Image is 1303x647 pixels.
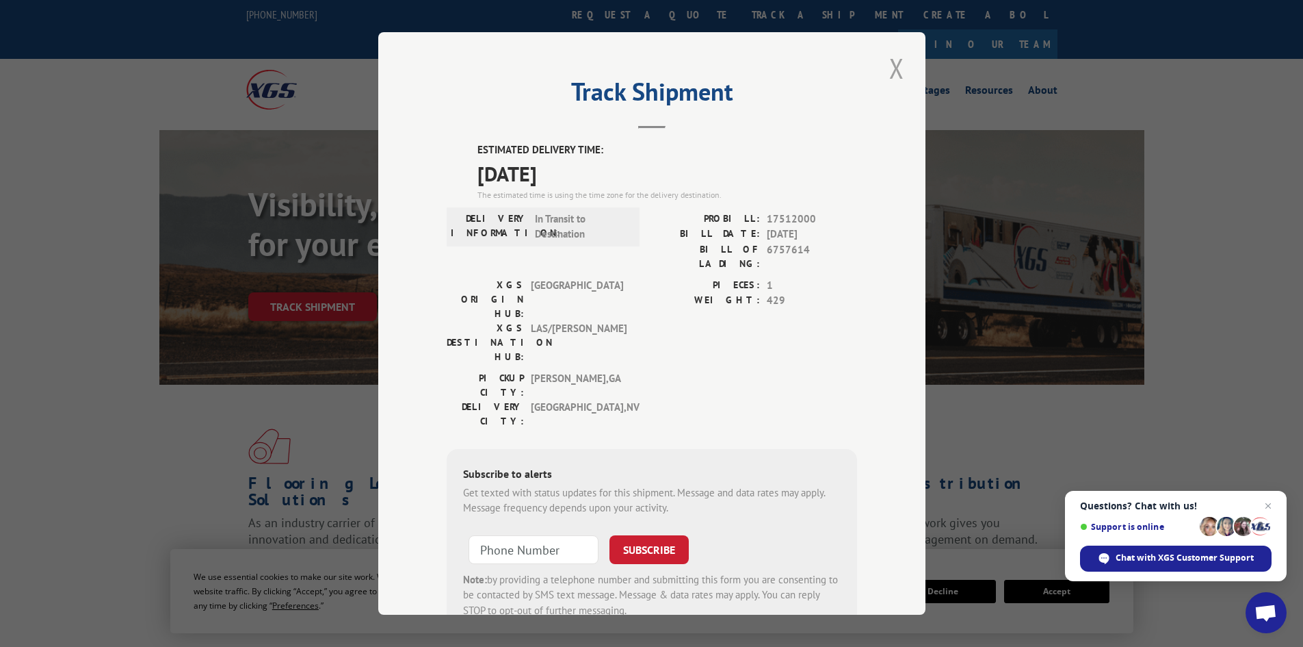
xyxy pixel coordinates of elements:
[463,573,487,586] strong: Note:
[652,227,760,242] label: BILL DATE:
[531,400,623,429] span: [GEOGRAPHIC_DATA] , NV
[652,293,760,309] label: WEIGHT:
[1080,500,1272,511] span: Questions? Chat with us!
[447,82,857,108] h2: Track Shipment
[767,212,857,227] span: 17512000
[767,293,857,309] span: 429
[1080,522,1195,532] span: Support is online
[463,485,841,516] div: Get texted with status updates for this shipment. Message and data rates may apply. Message frequ...
[1116,552,1254,564] span: Chat with XGS Customer Support
[767,278,857,294] span: 1
[652,278,760,294] label: PIECES:
[767,242,857,271] span: 6757614
[609,535,689,564] button: SUBSCRIBE
[531,371,623,400] span: [PERSON_NAME] , GA
[652,212,760,227] label: PROBILL:
[447,400,524,429] label: DELIVERY CITY:
[531,278,623,321] span: [GEOGRAPHIC_DATA]
[767,227,857,242] span: [DATE]
[1246,592,1287,633] a: Open chat
[451,212,528,242] label: DELIVERY INFORMATION:
[477,142,857,158] label: ESTIMATED DELIVERY TIME:
[885,49,908,87] button: Close modal
[469,535,598,564] input: Phone Number
[447,371,524,400] label: PICKUP CITY:
[531,321,623,364] span: LAS/[PERSON_NAME]
[477,158,857,189] span: [DATE]
[447,278,524,321] label: XGS ORIGIN HUB:
[463,466,841,485] div: Subscribe to alerts
[447,321,524,364] label: XGS DESTINATION HUB:
[463,572,841,619] div: by providing a telephone number and submitting this form you are consenting to be contacted by SM...
[535,212,627,242] span: In Transit to Destination
[477,189,857,201] div: The estimated time is using the time zone for the delivery destination.
[1080,546,1272,572] span: Chat with XGS Customer Support
[652,242,760,271] label: BILL OF LADING:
